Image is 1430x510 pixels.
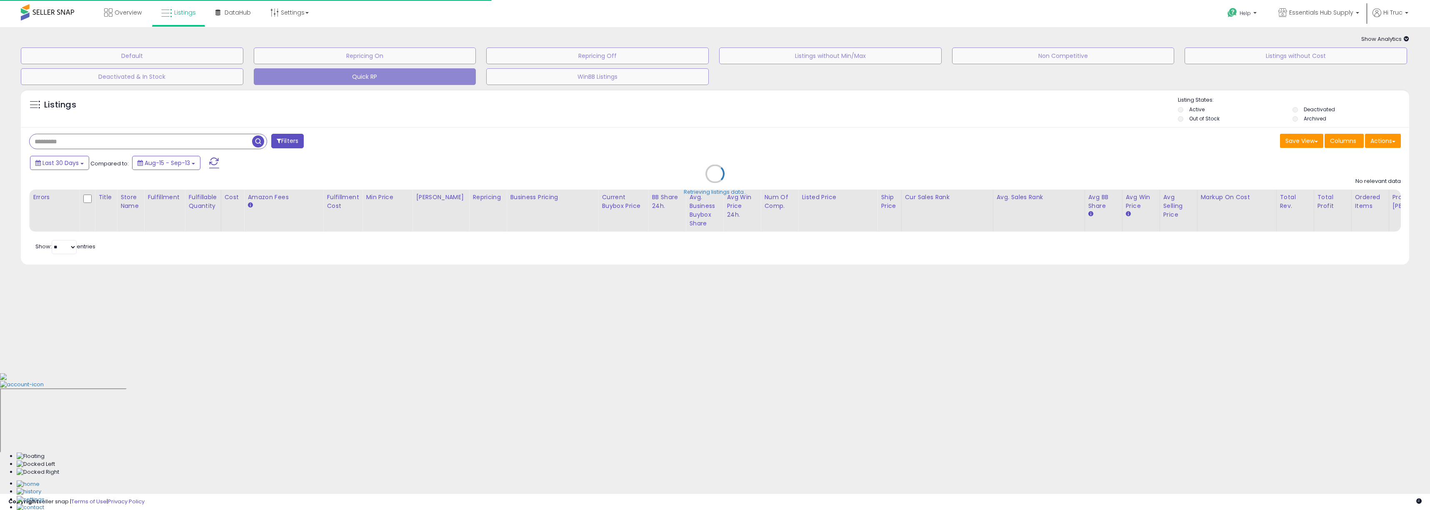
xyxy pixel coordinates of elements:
button: Listings without Cost [1185,47,1407,64]
button: Non Competitive [952,47,1175,64]
button: Default [21,47,243,64]
button: WinBB Listings [486,68,709,85]
button: Deactivated & In Stock [21,68,243,85]
img: History [17,488,41,496]
button: Quick RP [254,68,476,85]
span: Overview [115,8,142,17]
span: Listings [174,8,196,17]
span: Hi Truc [1383,8,1402,17]
div: Retrieving listings data.. [684,188,746,196]
i: Get Help [1227,7,1237,18]
img: Docked Right [17,468,59,476]
span: DataHub [225,8,251,17]
img: Home [17,480,40,488]
button: Listings without Min/Max [719,47,942,64]
button: Repricing Off [486,47,709,64]
button: Repricing On [254,47,476,64]
img: Floating [17,452,45,460]
a: Help [1221,1,1265,27]
img: Docked Left [17,460,55,468]
span: Essentials Hub Supply [1289,8,1353,17]
img: Settings [17,496,45,504]
span: Show Analytics [1361,35,1409,43]
span: Help [1240,10,1251,17]
a: Hi Truc [1372,8,1408,27]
